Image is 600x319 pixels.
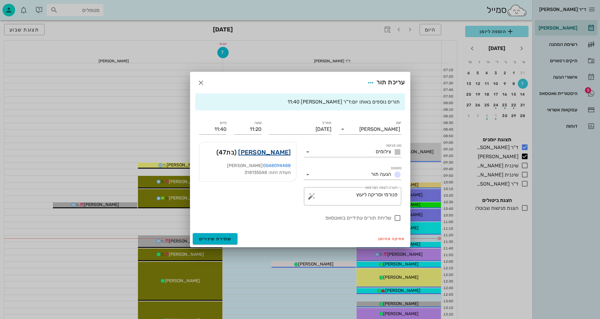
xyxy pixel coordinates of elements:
button: מחיקה מהיומן [376,234,408,243]
div: יומן[PERSON_NAME] [339,124,401,134]
label: סיום [220,120,226,125]
a: 0548094488 [263,163,291,168]
div: [PERSON_NAME] [204,162,291,169]
span: (בת ) [216,147,237,157]
div: תורים נוספים באותו יום: [200,98,400,105]
label: סטטוס [391,166,401,171]
span: צילומים [376,148,391,154]
span: הגעה תור [371,171,391,177]
label: יומן [396,120,401,125]
span: 47 [219,148,226,156]
a: [PERSON_NAME] [238,147,291,157]
div: תעודת זהות: 318135548 [204,169,291,176]
div: סטטוסהגעה תור [304,170,401,180]
label: סוג פגישה [386,143,401,148]
button: שמירת שינויים [193,233,238,244]
div: [PERSON_NAME] [359,126,400,132]
span: ד"ר [PERSON_NAME] 11:40 [288,99,351,105]
label: תאריך [321,120,331,125]
span: שמירת שינויים [199,236,231,242]
label: הערה לצוות המרפאה [364,185,397,190]
label: שליחת תורים עתידיים בוואטסאפ [199,215,391,221]
label: שעה [254,120,261,125]
span: מחיקה מהיומן [378,237,405,241]
div: עריכת תור [365,77,405,88]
